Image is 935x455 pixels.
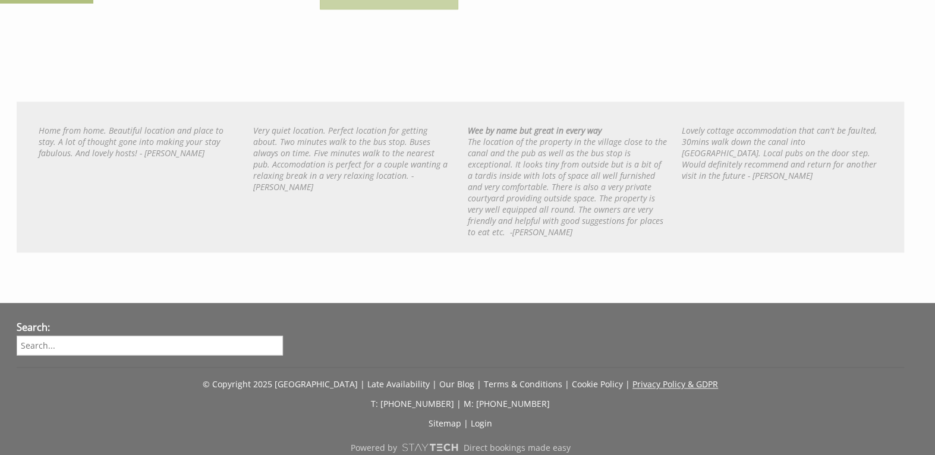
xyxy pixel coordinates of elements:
[203,378,358,390] a: © Copyright 2025 [GEOGRAPHIC_DATA]
[17,321,283,334] h3: Search:
[360,378,365,390] span: |
[632,378,718,390] a: Privacy Policy & GDPR
[565,378,569,390] span: |
[572,378,623,390] a: Cookie Policy
[484,378,562,390] a: Terms & Conditions
[457,398,461,409] span: |
[625,378,630,390] span: |
[17,336,283,355] input: Search...
[464,418,468,429] span: |
[439,378,474,390] a: Our Blog
[429,418,461,429] a: Sitemap
[471,418,492,429] a: Login
[432,378,437,390] span: |
[371,398,454,409] a: T: [PHONE_NUMBER]
[401,440,458,454] img: scrumpy.png
[253,125,448,192] em: Very quiet location. Perfect location for getting about. Two minutes walk to the bus stop. Buses ...
[682,125,876,181] em: Lovely cottage accommodation that can't be faulted, 30mins walk down the canal into [GEOGRAPHIC_D...
[468,125,602,136] strong: Wee by name but great in every way
[367,378,430,390] a: Late Availability
[464,398,550,409] a: M: [PHONE_NUMBER]
[477,378,481,390] span: |
[468,125,667,238] em: The location of the property in the village close to the canal and the pub as well as the bus sto...
[39,125,223,159] em: Home from home. Beautiful location and place to stay. A lot of thought gone into making your stay...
